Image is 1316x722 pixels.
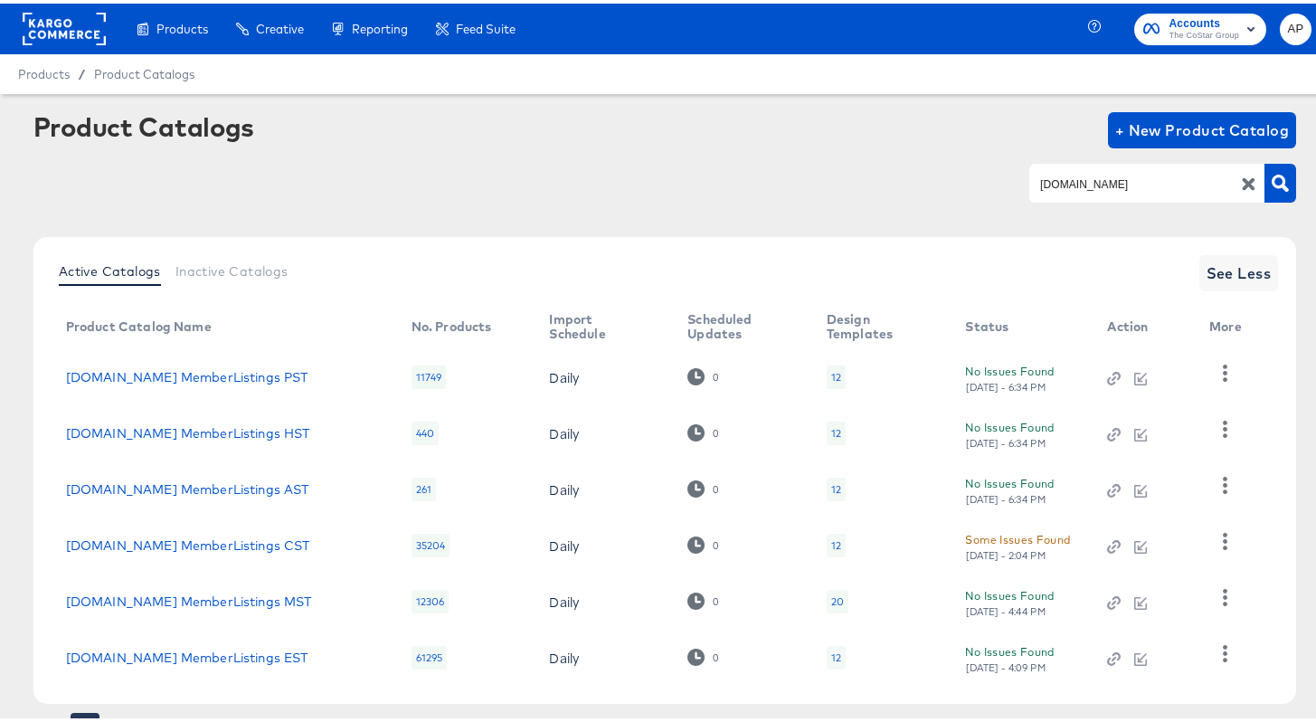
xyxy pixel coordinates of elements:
[535,402,673,458] td: Daily
[831,366,841,381] div: 12
[549,309,651,337] div: Import Schedule
[66,366,308,381] a: [DOMAIN_NAME] MemberListings PST
[412,530,450,554] div: 35204
[1108,109,1297,145] button: + New Product Catalog
[687,645,719,662] div: 0
[1199,252,1279,288] button: See Less
[1037,170,1229,191] input: Search Product Catalogs
[827,474,846,498] div: 12
[1287,15,1304,36] span: AP
[687,533,719,550] div: 0
[70,63,94,78] span: /
[1207,257,1272,282] span: See Less
[827,642,846,666] div: 12
[352,18,408,33] span: Reporting
[712,480,719,492] div: 0
[66,647,308,661] a: [DOMAIN_NAME] MemberListings EST
[535,570,673,626] td: Daily
[412,586,450,610] div: 12306
[66,423,310,437] a: [DOMAIN_NAME] MemberListings HST
[965,527,1070,546] div: Some Issues Found
[33,109,254,138] div: Product Catalogs
[831,423,841,437] div: 12
[951,302,1093,346] th: Status
[687,477,719,494] div: 0
[712,536,719,548] div: 0
[66,535,310,549] a: [DOMAIN_NAME] MemberListings CST
[712,367,719,380] div: 0
[831,647,841,661] div: 12
[256,18,304,33] span: Creative
[535,514,673,570] td: Daily
[712,592,719,604] div: 0
[1134,10,1266,42] button: AccountsThe CoStar Group
[59,261,161,275] span: Active Catalogs
[156,18,208,33] span: Products
[412,316,492,330] div: No. Products
[712,648,719,660] div: 0
[831,535,841,549] div: 12
[712,423,719,436] div: 0
[412,474,436,498] div: 261
[66,479,309,493] a: [DOMAIN_NAME] MemberListings AST
[827,309,930,337] div: Design Templates
[831,591,844,605] div: 20
[175,261,289,275] span: Inactive Catalogs
[827,586,848,610] div: 20
[831,479,841,493] div: 12
[1195,302,1264,346] th: More
[412,362,447,385] div: 11749
[1093,302,1195,346] th: Action
[687,309,791,337] div: Scheduled Updates
[1280,10,1311,42] button: AP
[1115,114,1290,139] span: + New Product Catalog
[66,591,312,605] a: [DOMAIN_NAME] MemberListings MST
[687,589,719,606] div: 0
[94,63,194,78] a: Product Catalogs
[412,418,439,442] div: 440
[1169,25,1239,40] span: The CoStar Group
[18,63,70,78] span: Products
[687,421,719,438] div: 0
[456,18,516,33] span: Feed Suite
[412,642,448,666] div: 61295
[827,362,846,385] div: 12
[827,418,846,442] div: 12
[965,527,1070,558] button: Some Issues Found[DATE] - 2:04 PM
[965,546,1046,558] div: [DATE] - 2:04 PM
[535,458,673,514] td: Daily
[687,365,719,382] div: 0
[827,530,846,554] div: 12
[1169,11,1239,30] span: Accounts
[535,626,673,682] td: Daily
[535,346,673,402] td: Daily
[66,316,212,330] div: Product Catalog Name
